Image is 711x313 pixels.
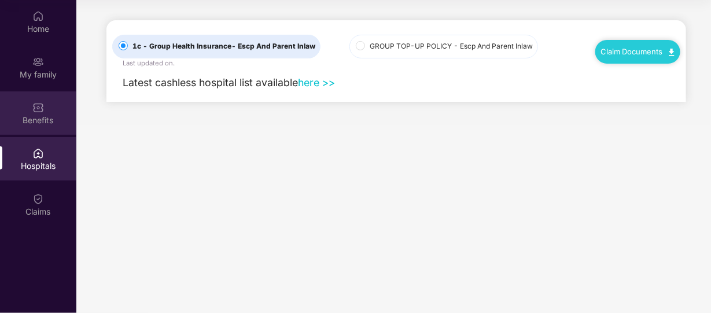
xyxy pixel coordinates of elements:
[32,193,44,205] img: svg+xml;base64,PHN2ZyBpZD0iQ2xhaW0iIHhtbG5zPSJodHRwOi8vd3d3LnczLm9yZy8yMDAwL3N2ZyIgd2lkdGg9IjIwIi...
[32,148,44,159] img: svg+xml;base64,PHN2ZyBpZD0iSG9zcGl0YWxzIiB4bWxucz0iaHR0cDovL3d3dy53My5vcmcvMjAwMC9zdmciIHdpZHRoPS...
[298,76,335,89] a: here >>
[454,42,533,50] span: - Escp And Parent Inlaw
[601,47,675,56] a: Claim Documents
[32,56,44,68] img: svg+xml;base64,PHN2ZyB3aWR0aD0iMjAiIGhlaWdodD0iMjAiIHZpZXdCb3g9IjAgMCAyMCAyMCIgZmlsbD0ibm9uZSIgeG...
[231,42,315,50] span: - Escp And Parent Inlaw
[123,76,298,89] span: Latest cashless hospital list available
[128,41,320,52] span: 1c - Group Health Insurance
[32,10,44,22] img: svg+xml;base64,PHN2ZyBpZD0iSG9tZSIgeG1sbnM9Imh0dHA6Ly93d3cudzMub3JnLzIwMDAvc3ZnIiB3aWR0aD0iMjAiIG...
[123,58,175,69] div: Last updated on .
[365,41,537,52] span: GROUP TOP-UP POLICY
[669,49,675,56] img: svg+xml;base64,PHN2ZyB4bWxucz0iaHR0cDovL3d3dy53My5vcmcvMjAwMC9zdmciIHdpZHRoPSIxMC40IiBoZWlnaHQ9Ij...
[32,102,44,113] img: svg+xml;base64,PHN2ZyBpZD0iQmVuZWZpdHMiIHhtbG5zPSJodHRwOi8vd3d3LnczLm9yZy8yMDAwL3N2ZyIgd2lkdGg9Ij...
